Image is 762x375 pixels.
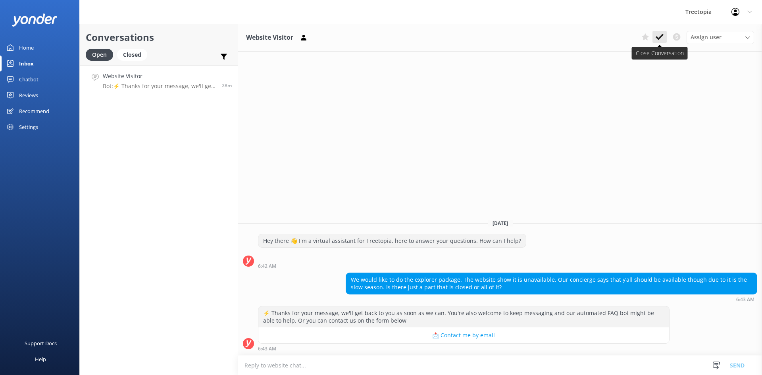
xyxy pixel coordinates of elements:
img: yonder-white-logo.png [12,13,58,27]
a: Open [86,50,117,59]
div: We would like to do the explorer package. The website show it is unavailable. Our concierge says ... [346,273,757,294]
span: [DATE] [488,220,513,227]
div: Assign User [687,31,754,44]
div: Sep 19 2025 06:43am (UTC -06:00) America/Mexico_City [346,296,757,302]
span: Sep 19 2025 06:43am (UTC -06:00) America/Mexico_City [222,82,232,89]
p: Bot: ⚡ Thanks for your message, we'll get back to you as soon as we can. You're also welcome to k... [103,83,216,90]
div: Closed [117,49,147,61]
div: Home [19,40,34,56]
div: ⚡ Thanks for your message, we'll get back to you as soon as we can. You're also welcome to keep m... [258,306,669,327]
h3: Website Visitor [246,33,293,43]
h2: Conversations [86,30,232,45]
div: Settings [19,119,38,135]
div: Inbox [19,56,34,71]
strong: 6:42 AM [258,264,276,269]
div: Recommend [19,103,49,119]
div: Help [35,351,46,367]
strong: 6:43 AM [258,346,276,351]
button: 📩 Contact me by email [258,327,669,343]
span: Assign user [691,33,722,42]
div: Open [86,49,113,61]
div: Reviews [19,87,38,103]
div: Sep 19 2025 06:43am (UTC -06:00) America/Mexico_City [258,346,670,351]
strong: 6:43 AM [736,297,754,302]
a: Website VisitorBot:⚡ Thanks for your message, we'll get back to you as soon as we can. You're als... [80,65,238,95]
div: Support Docs [25,335,57,351]
a: Closed [117,50,151,59]
h4: Website Visitor [103,72,216,81]
div: Hey there 👋 I'm a virtual assistant for Treetopia, here to answer your questions. How can I help? [258,234,526,248]
div: Chatbot [19,71,38,87]
div: Sep 19 2025 06:42am (UTC -06:00) America/Mexico_City [258,263,526,269]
